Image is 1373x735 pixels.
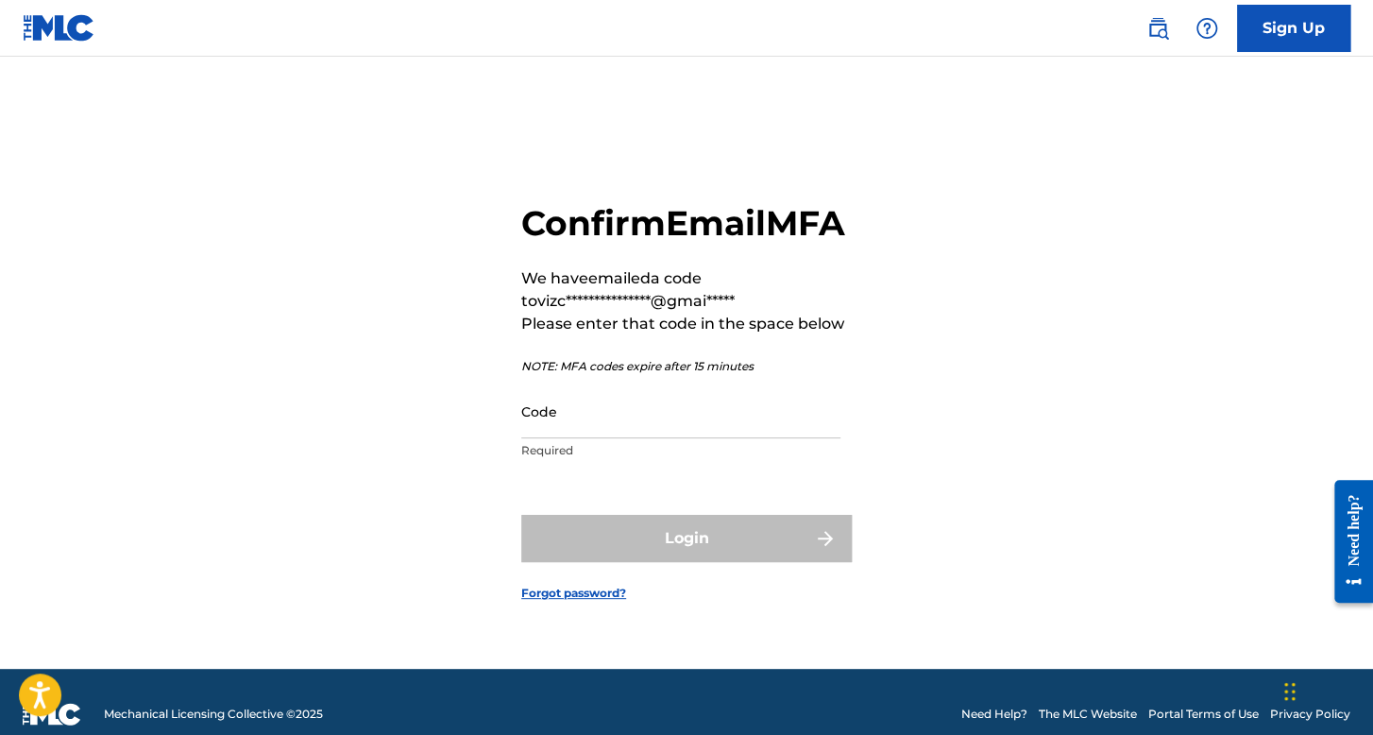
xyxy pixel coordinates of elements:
[521,442,840,459] p: Required
[23,14,95,42] img: MLC Logo
[1284,663,1296,720] div: Arrastrar
[1237,5,1350,52] a: Sign Up
[521,585,626,602] a: Forgot password?
[1195,17,1218,40] img: help
[1139,9,1177,47] a: Public Search
[521,313,852,335] p: Please enter that code in the space below
[521,202,852,245] h2: Confirm Email MFA
[961,706,1027,723] a: Need Help?
[1148,706,1259,723] a: Portal Terms of Use
[1279,644,1373,735] iframe: Chat Widget
[1320,466,1373,618] iframe: Resource Center
[1039,706,1137,723] a: The MLC Website
[1188,9,1226,47] div: Help
[23,703,81,726] img: logo
[1270,706,1350,723] a: Privacy Policy
[1146,17,1169,40] img: search
[104,706,323,723] span: Mechanical Licensing Collective © 2025
[1279,644,1373,735] div: Widget de chat
[521,358,852,375] p: NOTE: MFA codes expire after 15 minutes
